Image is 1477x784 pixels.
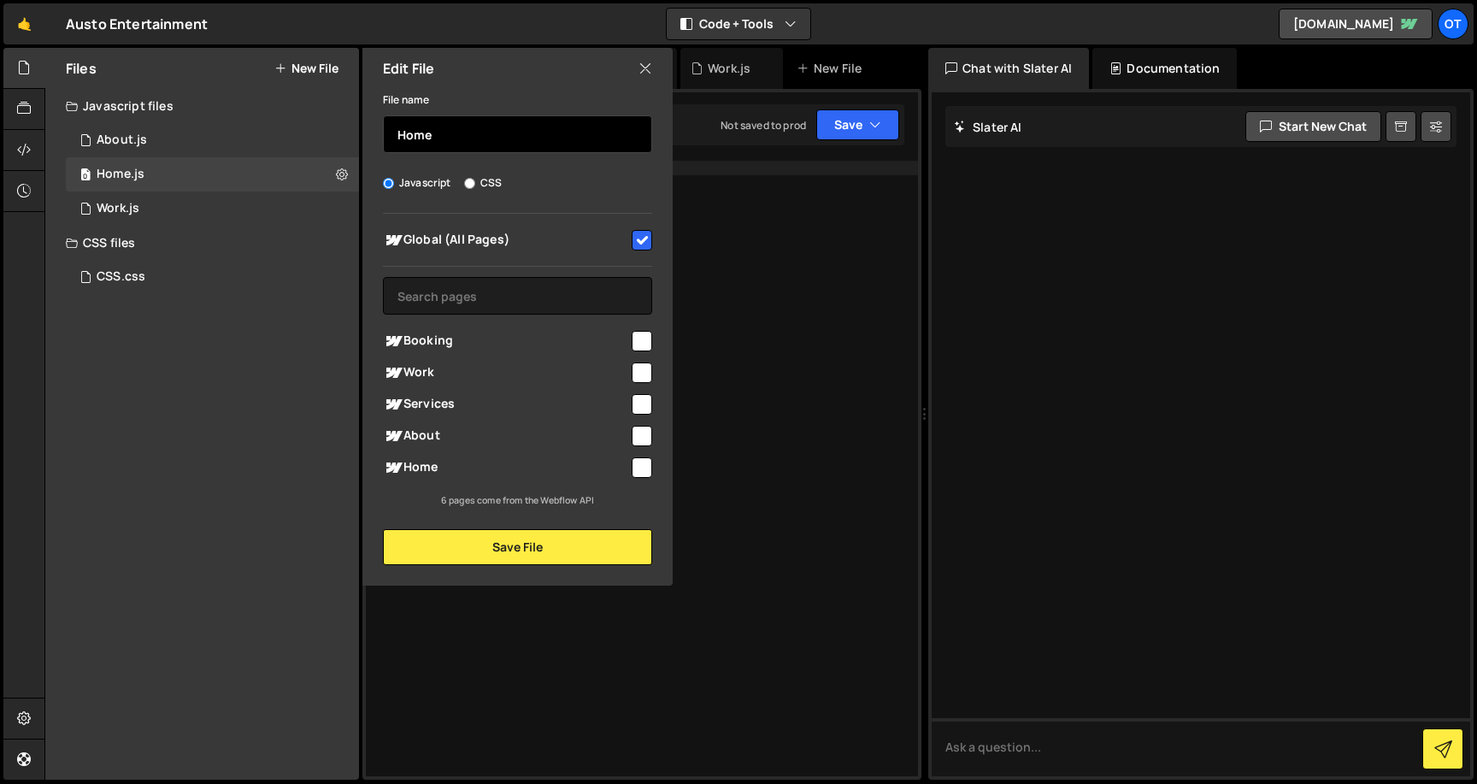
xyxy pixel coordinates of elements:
[66,123,359,157] div: About.js
[97,269,145,285] div: CSS.css
[383,457,629,478] span: Home
[383,230,629,251] span: Global (All Pages)
[383,174,451,192] label: Javascript
[1092,48,1237,89] div: Documentation
[721,118,806,133] div: Not saved to prod
[464,174,502,192] label: CSS
[274,62,338,75] button: New File
[66,14,208,34] div: Austo Entertainment
[45,89,359,123] div: Javascript files
[66,192,359,226] div: Work.js
[383,426,629,446] span: About
[97,133,147,148] div: About.js
[383,363,629,383] span: Work
[383,394,629,415] span: Services
[3,3,45,44] a: 🤙
[45,226,359,260] div: CSS files
[66,157,359,192] div: 17405/48501.js
[66,59,97,78] h2: Files
[383,59,434,78] h2: Edit File
[954,119,1022,135] h2: Slater AI
[66,260,359,294] div: 17405/48526.css
[708,60,750,77] div: Work.js
[667,9,810,39] button: Code + Tools
[797,60,868,77] div: New File
[1279,9,1433,39] a: [DOMAIN_NAME]
[816,109,899,140] button: Save
[80,169,91,183] span: 0
[441,494,594,506] small: 6 pages come from the Webflow API
[1245,111,1381,142] button: Start new chat
[383,277,652,315] input: Search pages
[97,201,139,216] div: Work.js
[928,48,1089,89] div: Chat with Slater AI
[97,167,144,182] div: Home.js
[383,115,652,153] input: Name
[383,91,429,109] label: File name
[464,178,475,189] input: CSS
[383,529,652,565] button: Save File
[1438,9,1468,39] a: OT
[383,178,394,189] input: Javascript
[383,331,629,351] span: Booking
